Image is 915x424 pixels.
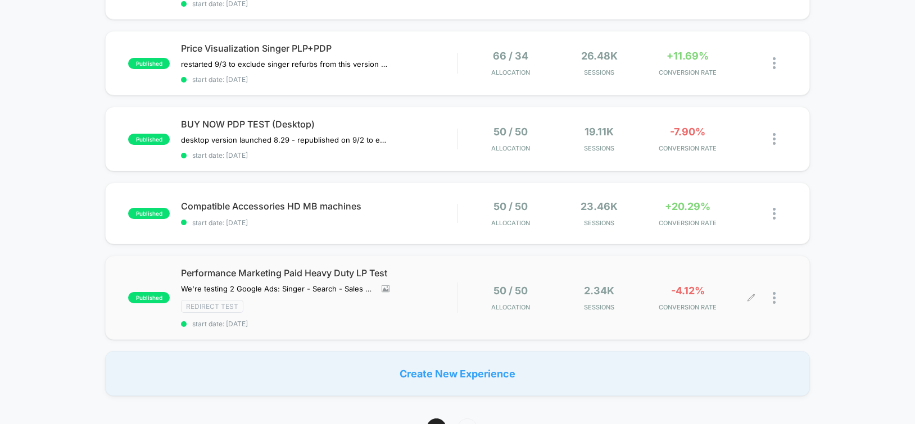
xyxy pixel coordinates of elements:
[773,57,776,69] img: close
[558,303,641,311] span: Sessions
[558,144,641,152] span: Sessions
[493,126,528,138] span: 50 / 50
[491,69,530,76] span: Allocation
[181,200,457,212] span: Compatible Accessories HD MB machines
[181,135,389,144] span: desktop version launched 8.29﻿ - republished on 9/2 to ensure OOS products dont show the buy now ...
[181,320,457,328] span: start date: [DATE]
[491,144,530,152] span: Allocation
[128,58,170,69] span: published
[665,200,710,212] span: +20.29%
[646,219,730,227] span: CONVERSION RATE
[128,208,170,219] span: published
[181,75,457,84] span: start date: [DATE]
[493,285,528,297] span: 50 / 50
[128,292,170,303] span: published
[181,151,457,159] span: start date: [DATE]
[558,219,641,227] span: Sessions
[181,300,243,313] span: Redirect Test
[667,50,709,62] span: +11.69%
[581,50,618,62] span: 26.48k
[181,60,389,69] span: restarted 9/3 to exclude singer refurbs from this version of the test
[493,200,528,212] span: 50 / 50
[646,144,730,152] span: CONVERSION RATE
[773,133,776,145] img: close
[181,43,457,54] span: Price Visualization Singer PLP+PDP
[584,285,614,297] span: 2.34k
[181,218,457,227] span: start date: [DATE]
[491,219,530,227] span: Allocation
[646,303,730,311] span: CONVERSION RATE
[491,303,530,311] span: Allocation
[493,50,528,62] span: 66 / 34
[128,134,170,145] span: published
[181,267,457,279] span: Performance Marketing Paid Heavy Duty LP Test
[558,69,641,76] span: Sessions
[181,284,373,293] span: We're testing 2 Google Ads: Singer - Search - Sales - Heavy Duty - Nonbrand and SINGER - PMax - H...
[585,126,614,138] span: 19.11k
[646,69,730,76] span: CONVERSION RATE
[670,126,705,138] span: -7.90%
[581,200,618,212] span: 23.46k
[773,292,776,304] img: close
[105,351,810,396] div: Create New Experience
[671,285,705,297] span: -4.12%
[181,118,457,130] span: BUY NOW PDP TEST (Desktop)
[773,208,776,220] img: close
